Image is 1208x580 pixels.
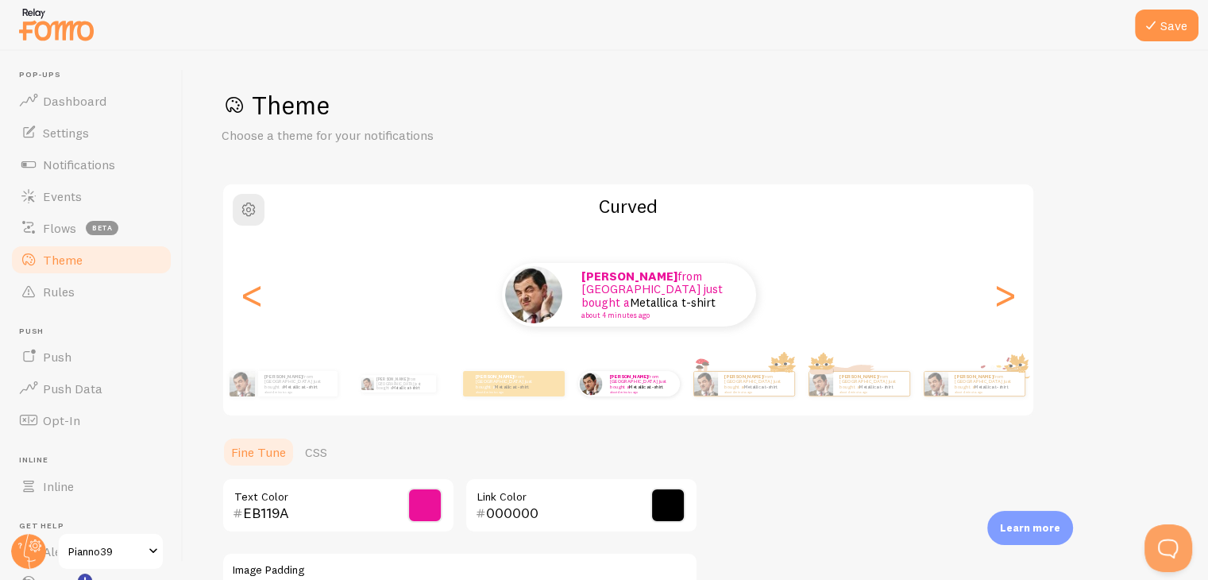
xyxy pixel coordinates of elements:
[223,194,1033,218] h2: Curved
[1144,524,1192,572] iframe: Help Scout Beacon - Open
[19,455,173,466] span: Inline
[955,390,1017,393] small: about 4 minutes ago
[505,266,562,323] img: Fomo
[43,125,89,141] span: Settings
[610,373,673,393] p: from [GEOGRAPHIC_DATA] just bought a
[10,180,173,212] a: Events
[222,436,295,468] a: Fine Tune
[361,377,373,390] img: Fomo
[476,390,538,393] small: about 4 minutes ago
[629,384,663,390] a: Metallica t-shirt
[955,373,1018,393] p: from [GEOGRAPHIC_DATA] just bought a
[924,372,947,396] img: Fomo
[68,542,144,561] span: Pianno39
[10,212,173,244] a: Flows beta
[476,373,514,380] strong: [PERSON_NAME]
[809,372,832,396] img: Fomo
[581,270,740,319] p: from [GEOGRAPHIC_DATA] just bought a
[86,221,118,235] span: beta
[57,532,164,570] a: Pianno39
[264,390,330,393] small: about 4 minutes ago
[43,188,82,204] span: Events
[10,244,173,276] a: Theme
[19,327,173,337] span: Push
[610,390,672,393] small: about 4 minutes ago
[264,373,331,393] p: from [GEOGRAPHIC_DATA] just bought a
[10,149,173,180] a: Notifications
[955,373,993,380] strong: [PERSON_NAME]
[43,412,80,428] span: Opt-In
[610,373,648,380] strong: [PERSON_NAME]
[10,276,173,307] a: Rules
[1000,520,1060,536] p: Learn more
[242,238,261,352] div: Previous slide
[10,404,173,436] a: Opt-In
[693,372,717,396] img: Fomo
[581,269,677,284] strong: [PERSON_NAME]
[839,390,901,393] small: about 4 minutes ago
[233,563,687,578] label: Image Padding
[284,384,318,390] a: Metallica t-shirt
[222,89,1170,122] h1: Theme
[19,70,173,80] span: Pop-ups
[579,372,602,395] img: Fomo
[839,373,878,380] strong: [PERSON_NAME]
[43,478,74,494] span: Inline
[43,381,102,396] span: Push Data
[476,373,539,393] p: from [GEOGRAPHIC_DATA] just bought a
[10,341,173,373] a: Push
[295,436,337,468] a: CSS
[264,373,303,380] strong: [PERSON_NAME]
[995,238,1014,352] div: Next slide
[839,373,903,393] p: from [GEOGRAPHIC_DATA] just bought a
[859,384,893,390] a: Metallica t-shirt
[974,384,1008,390] a: Metallica t-shirt
[724,390,786,393] small: about 4 minutes ago
[222,126,603,145] p: Choose a theme for your notifications
[19,521,173,532] span: Get Help
[495,384,529,390] a: Metallica t-shirt
[43,252,83,268] span: Theme
[376,375,430,392] p: from [GEOGRAPHIC_DATA] just bought a
[43,157,115,172] span: Notifications
[724,373,788,393] p: from [GEOGRAPHIC_DATA] just bought a
[743,384,778,390] a: Metallica t-shirt
[10,85,173,117] a: Dashboard
[392,385,419,390] a: Metallica t-shirt
[987,511,1073,545] div: Learn more
[43,349,71,365] span: Push
[10,373,173,404] a: Push Data
[10,117,173,149] a: Settings
[43,220,76,236] span: Flows
[376,377,408,381] strong: [PERSON_NAME]
[230,371,255,396] img: Fomo
[581,311,735,319] small: about 4 minutes ago
[17,4,96,44] img: fomo-relay-logo-orange.svg
[10,470,173,502] a: Inline
[630,295,716,310] a: Metallica t-shirt
[43,93,106,109] span: Dashboard
[43,284,75,300] span: Rules
[724,373,762,380] strong: [PERSON_NAME]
